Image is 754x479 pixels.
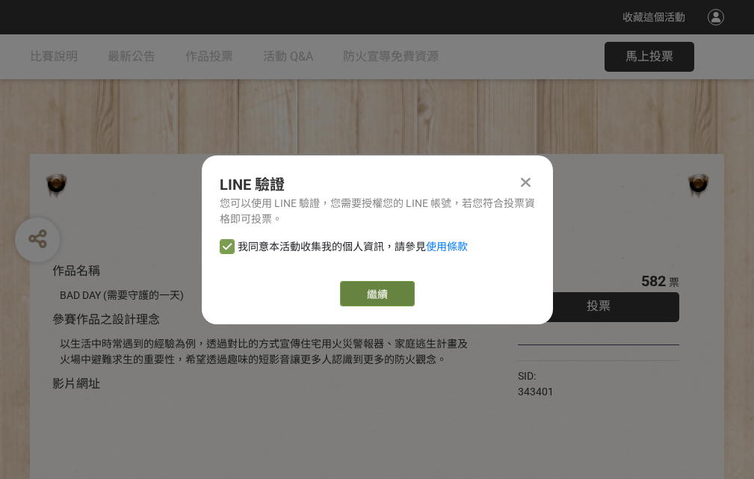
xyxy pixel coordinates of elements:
div: LINE 驗證 [220,173,535,196]
a: 活動 Q&A [263,34,313,79]
span: 票 [669,276,679,288]
span: 作品名稱 [52,264,100,278]
span: 最新公告 [108,49,155,64]
a: 使用條款 [426,241,468,253]
span: 收藏這個活動 [622,11,685,23]
span: 比賽說明 [30,49,78,64]
a: 繼續 [340,281,415,306]
a: 作品投票 [185,34,233,79]
span: 防火宣導免費資源 [343,49,439,64]
span: 投票 [587,299,611,313]
a: 比賽說明 [30,34,78,79]
span: 582 [641,272,666,290]
span: 我同意本活動收集我的個人資訊，請參見 [238,239,468,255]
div: 您可以使用 LINE 驗證，您需要授權您的 LINE 帳號，若您符合投票資格即可投票。 [220,196,535,227]
span: 參賽作品之設計理念 [52,312,160,327]
a: 最新公告 [108,34,155,79]
iframe: Facebook Share [557,368,632,383]
span: 活動 Q&A [263,49,313,64]
span: SID: 343401 [518,370,554,398]
button: 馬上投票 [605,42,694,72]
span: 影片網址 [52,377,100,391]
span: 作品投票 [185,49,233,64]
a: 防火宣導免費資源 [343,34,439,79]
div: 以生活中時常遇到的經驗為例，透過對比的方式宣傳住宅用火災警報器、家庭逃生計畫及火場中避難求生的重要性，希望透過趣味的短影音讓更多人認識到更多的防火觀念。 [60,336,473,368]
div: BAD DAY (需要守護的一天) [60,288,473,303]
span: 馬上投票 [625,49,673,64]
